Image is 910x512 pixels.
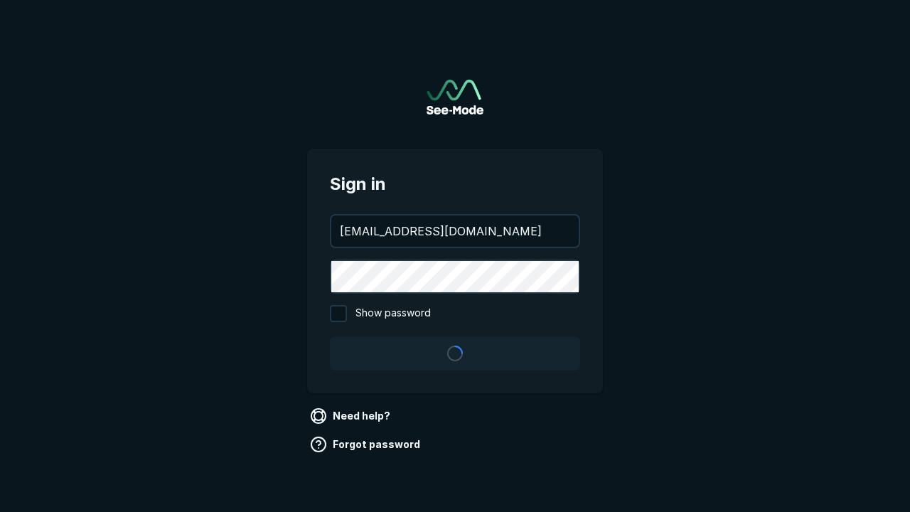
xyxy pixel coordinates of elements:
input: your@email.com [331,215,579,247]
img: See-Mode Logo [427,80,483,114]
a: Need help? [307,405,396,427]
span: Show password [355,305,431,322]
a: Go to sign in [427,80,483,114]
a: Forgot password [307,433,426,456]
span: Sign in [330,171,580,197]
